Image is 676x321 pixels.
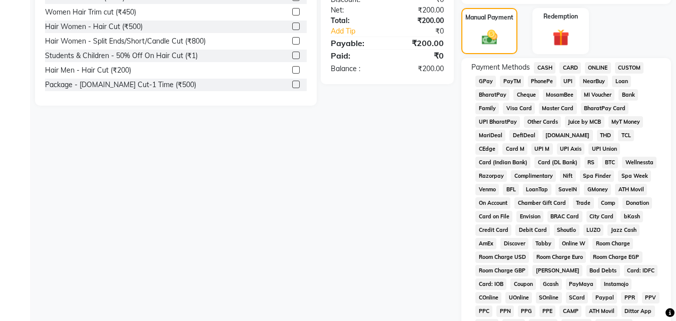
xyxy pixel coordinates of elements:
[612,76,631,87] span: Loan
[323,64,387,74] div: Balance :
[516,211,543,222] span: Envision
[387,50,451,62] div: ₹0
[475,251,529,263] span: Room Charge USD
[505,292,532,303] span: UOnline
[584,157,598,168] span: RS
[475,238,496,249] span: AmEx
[524,116,561,128] span: Other Cards
[621,305,655,317] span: Dittor App
[475,184,499,195] span: Venmo
[475,305,492,317] span: PPC
[45,80,196,90] div: Package - [DOMAIN_NAME] Cut-1 Time (₹500)
[565,116,604,128] span: Juice by MCB
[500,76,524,87] span: PayTM
[323,16,387,26] div: Total:
[465,13,513,22] label: Manual Payment
[475,292,501,303] span: COnline
[586,211,617,222] span: City Card
[45,36,206,47] div: Hair Women - Split Ends/Short/Candle Cut (₹800)
[475,130,505,141] span: MariDeal
[539,305,556,317] span: PPE
[560,76,576,87] span: UPI
[602,157,618,168] span: BTC
[477,28,502,46] img: _cash.svg
[475,89,509,101] span: BharatPay
[503,103,535,114] span: Visa Card
[475,157,530,168] span: Card (Indian Bank)
[584,184,611,195] span: GMoney
[475,103,499,114] span: Family
[590,251,642,263] span: Room Charge EGP
[475,197,510,209] span: On Account
[592,238,633,249] span: Room Charge
[387,37,451,49] div: ₹200.00
[514,197,569,209] span: Chamber Gift Card
[543,12,578,21] label: Redemption
[566,278,597,290] span: PayMaya
[45,7,136,18] div: Women Hair Trim cut (₹450)
[607,224,639,236] span: Jazz Cash
[387,64,451,74] div: ₹200.00
[573,197,594,209] span: Trade
[475,116,520,128] span: UPI BharatPay
[579,76,608,87] span: NearBuy
[588,143,620,155] span: UPI Union
[534,62,555,74] span: CASH
[624,265,658,276] span: Card: IDFC
[500,238,528,249] span: Discover
[502,143,527,155] span: Card M
[511,170,556,182] span: Complimentary
[621,292,638,303] span: PPR
[471,62,530,73] span: Payment Methods
[615,184,647,195] span: ATH Movil
[622,157,656,168] span: Wellnessta
[323,37,387,49] div: Payable:
[475,143,498,155] span: CEdge
[586,265,620,276] span: Bad Debts
[513,89,539,101] span: Cheque
[615,62,644,74] span: CUSTOM
[608,116,643,128] span: MyT Money
[618,89,638,101] span: Bank
[580,170,614,182] span: Spa Finder
[597,130,614,141] span: THD
[547,211,582,222] span: BRAC Card
[475,265,528,276] span: Room Charge GBP
[566,292,588,303] span: SCard
[543,89,577,101] span: MosamBee
[496,305,514,317] span: PPN
[534,157,580,168] span: Card (DL Bank)
[532,265,582,276] span: [PERSON_NAME]
[560,170,576,182] span: Nift
[533,251,586,263] span: Room Charge Euro
[475,76,496,87] span: GPay
[510,278,536,290] span: Coupon
[598,197,619,209] span: Comp
[532,238,555,249] span: Tabby
[45,51,198,61] div: Students & Children - 50% Off On Hair Cut (₹1)
[515,224,550,236] span: Debit Card
[45,22,143,32] div: Hair Women - Hair Cut (₹500)
[387,5,451,16] div: ₹200.00
[620,211,643,222] span: bKash
[528,76,556,87] span: PhonePe
[581,103,629,114] span: BharatPay Card
[531,143,553,155] span: UPI M
[585,305,617,317] span: ATH Movil
[555,184,580,195] span: SaveIN
[475,211,512,222] span: Card on File
[542,130,593,141] span: [DOMAIN_NAME]
[45,65,131,76] div: Hair Men - Hair Cut (₹200)
[539,103,577,114] span: Master Card
[547,27,574,48] img: _gift.svg
[475,224,511,236] span: Credit Card
[536,292,562,303] span: SOnline
[642,292,659,303] span: PPV
[323,26,398,37] a: Add Tip
[622,197,652,209] span: Donation
[475,170,507,182] span: Razorpay
[559,238,589,249] span: Online W
[559,305,581,317] span: CAMP
[503,184,519,195] span: BFL
[509,130,538,141] span: DefiDeal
